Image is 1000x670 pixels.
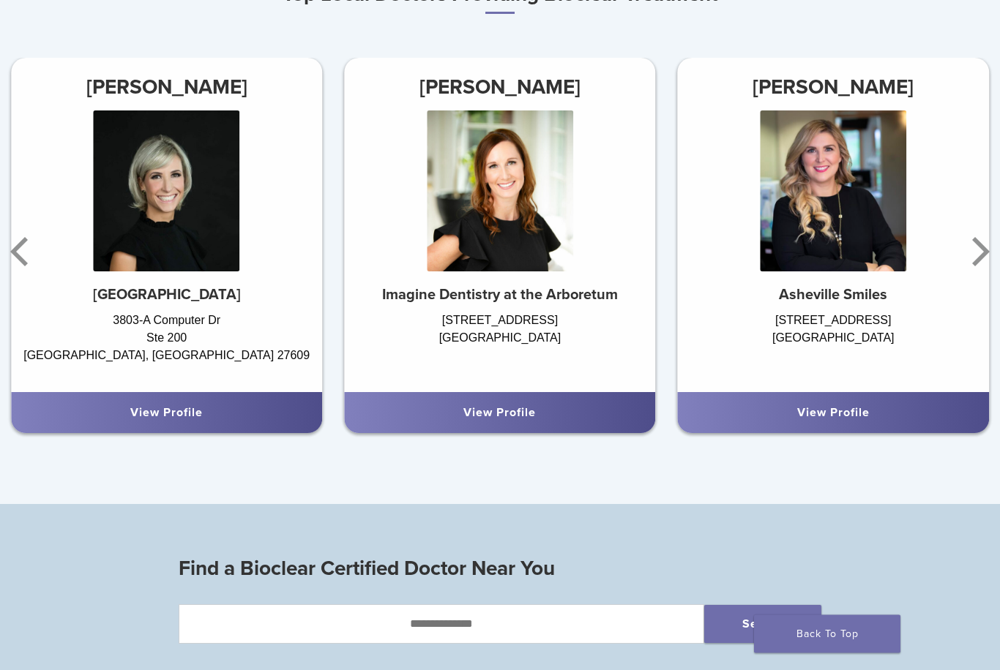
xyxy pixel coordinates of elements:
button: Next [963,208,993,296]
div: 3803-A Computer Dr Ste 200 [GEOGRAPHIC_DATA], [GEOGRAPHIC_DATA] 27609 [11,312,322,378]
h3: [PERSON_NAME] [344,70,655,105]
strong: [GEOGRAPHIC_DATA] [93,287,241,304]
button: Search [704,606,821,644]
div: [STREET_ADDRESS] [GEOGRAPHIC_DATA] [344,312,655,378]
img: Dr. Anna Abernethy [94,111,240,272]
h3: [PERSON_NAME] [678,70,989,105]
img: Dr. Ann Coambs [427,111,573,272]
a: View Profile [130,406,203,421]
a: View Profile [463,406,536,421]
div: [STREET_ADDRESS] [GEOGRAPHIC_DATA] [678,312,989,378]
a: Back To Top [754,615,900,653]
img: Dr. Rebekkah Merrell [760,111,906,272]
h3: Find a Bioclear Certified Doctor Near You [179,552,822,587]
button: Previous [7,208,37,296]
strong: Imagine Dentistry at the Arboretum [382,287,618,304]
a: View Profile [797,406,870,421]
strong: Asheville Smiles [779,287,887,304]
h3: [PERSON_NAME] [11,70,322,105]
